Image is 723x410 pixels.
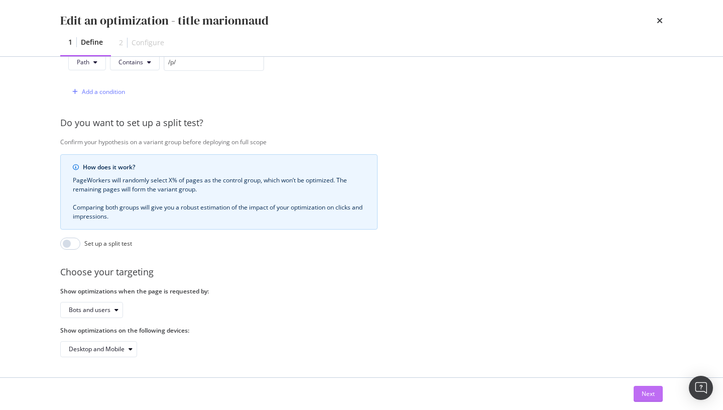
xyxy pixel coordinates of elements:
[60,326,378,335] label: Show optimizations on the following devices:
[118,58,143,66] span: Contains
[84,239,132,248] div: Set up a split test
[83,163,365,172] div: How does it work?
[69,346,125,352] div: Desktop and Mobile
[60,302,123,318] button: Bots and users
[68,37,72,47] div: 1
[73,176,365,221] div: PageWorkers will randomly select X% of pages as the control group, which won’t be optimized. The ...
[60,266,712,279] div: Choose your targeting
[82,87,125,96] div: Add a condition
[77,58,89,66] span: Path
[60,287,378,295] label: Show optimizations when the page is requested by:
[689,376,713,400] div: Open Intercom Messenger
[642,389,655,398] div: Next
[60,12,269,29] div: Edit an optimization - title marionnaud
[68,84,125,100] button: Add a condition
[110,54,160,70] button: Contains
[119,38,123,48] div: 2
[69,307,110,313] div: Bots and users
[60,117,712,130] div: Do you want to set up a split test?
[657,12,663,29] div: times
[60,341,137,357] button: Desktop and Mobile
[68,54,106,70] button: Path
[81,37,103,47] div: Define
[60,138,712,146] div: Confirm your hypothesis on a variant group before deploying on full scope
[60,154,378,230] div: info banner
[634,386,663,402] button: Next
[132,38,164,48] div: Configure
